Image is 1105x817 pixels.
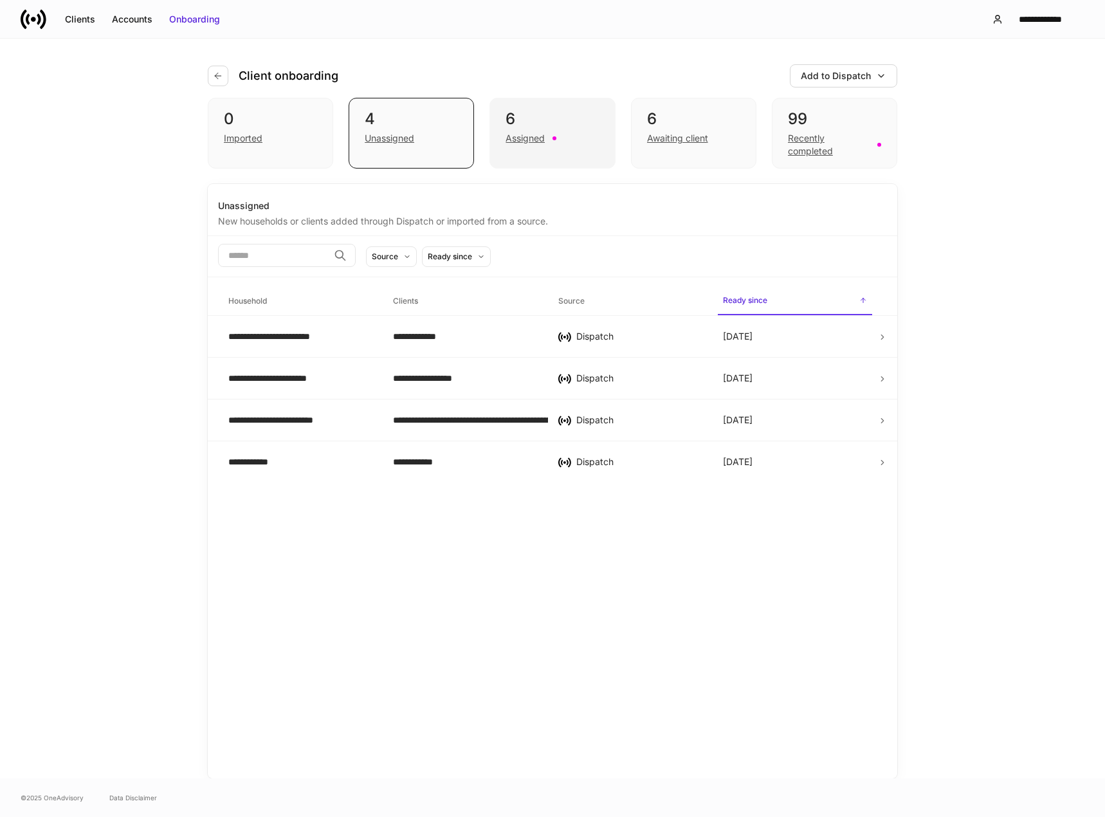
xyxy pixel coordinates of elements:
div: 0Imported [208,98,333,169]
p: [DATE] [723,414,753,427]
div: Add to Dispatch [801,69,871,82]
div: Dispatch [576,455,702,468]
div: 6 [647,109,740,129]
a: Data Disclaimer [109,793,157,803]
div: Dispatch [576,330,702,343]
h6: Household [228,295,267,307]
div: 99Recently completed [772,98,897,169]
button: Ready since [422,246,491,267]
div: Dispatch [576,414,702,427]
div: 4Unassigned [349,98,474,169]
span: Household [223,288,378,315]
div: 0 [224,109,317,129]
div: 4 [365,109,458,129]
div: Onboarding [169,13,220,26]
p: [DATE] [723,372,753,385]
button: Accounts [104,9,161,30]
button: Add to Dispatch [790,64,897,87]
div: Awaiting client [647,132,708,145]
div: Recently completed [788,132,870,158]
div: Imported [224,132,262,145]
div: 6Assigned [489,98,615,169]
div: Ready since [428,250,472,262]
h4: Client onboarding [239,68,338,84]
span: Clients [388,288,542,315]
div: 6 [506,109,599,129]
p: [DATE] [723,330,753,343]
span: © 2025 OneAdvisory [21,793,84,803]
span: Ready since [718,288,872,315]
div: Unassigned [365,132,414,145]
h6: Clients [393,295,418,307]
div: Unassigned [218,199,887,212]
div: 99 [788,109,881,129]
h6: Ready since [723,294,767,306]
button: Clients [57,9,104,30]
span: Source [553,288,708,315]
div: New households or clients added through Dispatch or imported from a source. [218,212,887,228]
h6: Source [558,295,585,307]
button: Source [366,246,417,267]
p: [DATE] [723,455,753,468]
div: Assigned [506,132,545,145]
div: Clients [65,13,95,26]
div: Accounts [112,13,152,26]
div: 6Awaiting client [631,98,756,169]
button: Onboarding [161,9,228,30]
div: Source [372,250,398,262]
div: Dispatch [576,372,702,385]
